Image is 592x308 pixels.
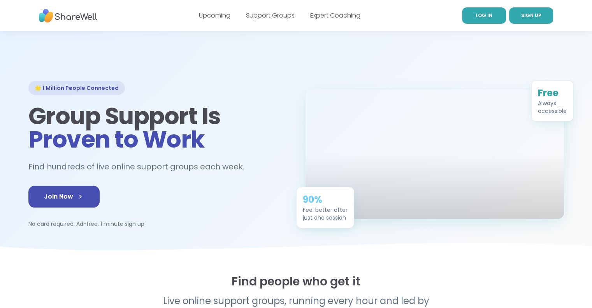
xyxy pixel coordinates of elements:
div: 90% [303,194,348,206]
a: Support Groups [246,11,295,20]
h1: Group Support Is [28,104,287,151]
div: 🌟 1 Million People Connected [28,81,125,95]
a: SIGN UP [509,7,553,24]
a: Expert Coaching [310,11,360,20]
div: Always accessible [538,99,567,115]
div: Free [538,87,567,99]
a: LOG IN [462,7,506,24]
span: Proven to Work [28,123,205,156]
span: Join Now [44,192,84,201]
span: LOG IN [476,12,492,19]
img: ShareWell Nav Logo [39,5,97,26]
a: Upcoming [199,11,230,20]
h2: Find people who get it [28,275,564,289]
a: Join Now [28,186,100,208]
span: SIGN UP [521,12,541,19]
div: Feel better after just one session [303,206,348,222]
h2: Find hundreds of live online support groups each week. [28,160,253,173]
p: No card required. Ad-free. 1 minute sign up. [28,220,287,228]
